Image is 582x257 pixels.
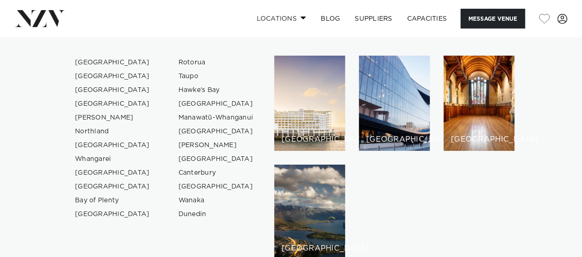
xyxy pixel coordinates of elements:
[444,56,514,151] a: Christchurch venues [GEOGRAPHIC_DATA]
[68,152,157,166] a: Whangarei
[171,56,261,69] a: Rotorua
[400,9,455,29] a: Capacities
[171,138,261,152] a: [PERSON_NAME]
[282,136,338,143] h6: [GEOGRAPHIC_DATA]
[171,97,261,111] a: [GEOGRAPHIC_DATA]
[171,83,261,97] a: Hawke's Bay
[274,56,345,151] a: Auckland venues [GEOGRAPHIC_DATA]
[68,83,157,97] a: [GEOGRAPHIC_DATA]
[171,166,261,180] a: Canterbury
[68,125,157,138] a: Northland
[282,245,338,252] h6: [GEOGRAPHIC_DATA]
[15,10,65,27] img: nzv-logo.png
[68,166,157,180] a: [GEOGRAPHIC_DATA]
[171,152,261,166] a: [GEOGRAPHIC_DATA]
[347,9,399,29] a: SUPPLIERS
[68,111,157,125] a: [PERSON_NAME]
[171,69,261,83] a: Taupo
[68,207,157,221] a: [GEOGRAPHIC_DATA]
[68,69,157,83] a: [GEOGRAPHIC_DATA]
[171,207,261,221] a: Dunedin
[313,9,347,29] a: BLOG
[68,97,157,111] a: [GEOGRAPHIC_DATA]
[68,56,157,69] a: [GEOGRAPHIC_DATA]
[451,136,507,143] h6: [GEOGRAPHIC_DATA]
[171,180,261,194] a: [GEOGRAPHIC_DATA]
[68,180,157,194] a: [GEOGRAPHIC_DATA]
[171,125,261,138] a: [GEOGRAPHIC_DATA]
[68,138,157,152] a: [GEOGRAPHIC_DATA]
[171,194,261,207] a: Wanaka
[249,9,313,29] a: Locations
[461,9,525,29] button: Message Venue
[171,111,261,125] a: Manawatū-Whanganui
[359,56,430,151] a: Wellington venues [GEOGRAPHIC_DATA]
[68,194,157,207] a: Bay of Plenty
[366,136,422,143] h6: [GEOGRAPHIC_DATA]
